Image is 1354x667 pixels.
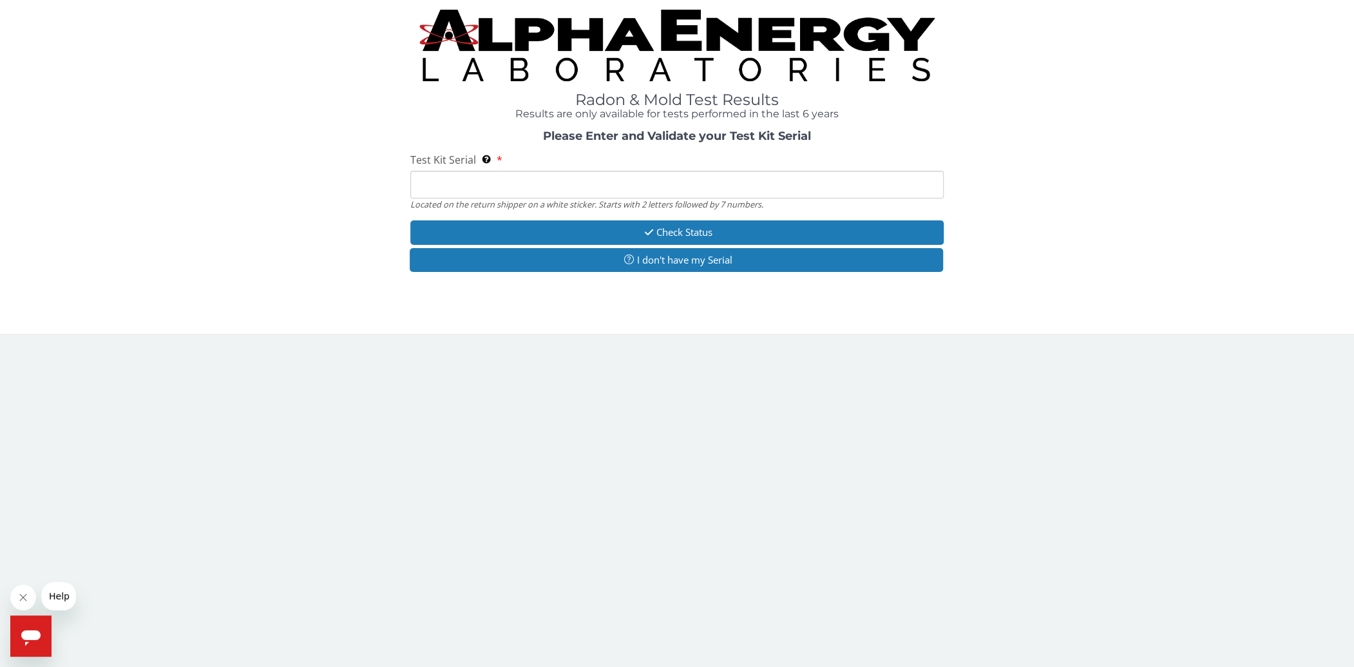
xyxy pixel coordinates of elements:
[41,582,76,610] iframe: Message from company
[410,92,944,108] h1: Radon & Mold Test Results
[419,10,935,81] img: TightCrop.jpg
[410,220,944,244] button: Check Status
[410,153,476,167] span: Test Kit Serial
[410,198,944,210] div: Located on the return shipper on a white sticker. Starts with 2 letters followed by 7 numbers.
[410,108,944,120] h4: Results are only available for tests performed in the last 6 years
[10,615,52,657] iframe: Button to launch messaging window
[10,585,36,610] iframe: Close message
[543,129,811,143] strong: Please Enter and Validate your Test Kit Serial
[410,248,944,272] button: I don't have my Serial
